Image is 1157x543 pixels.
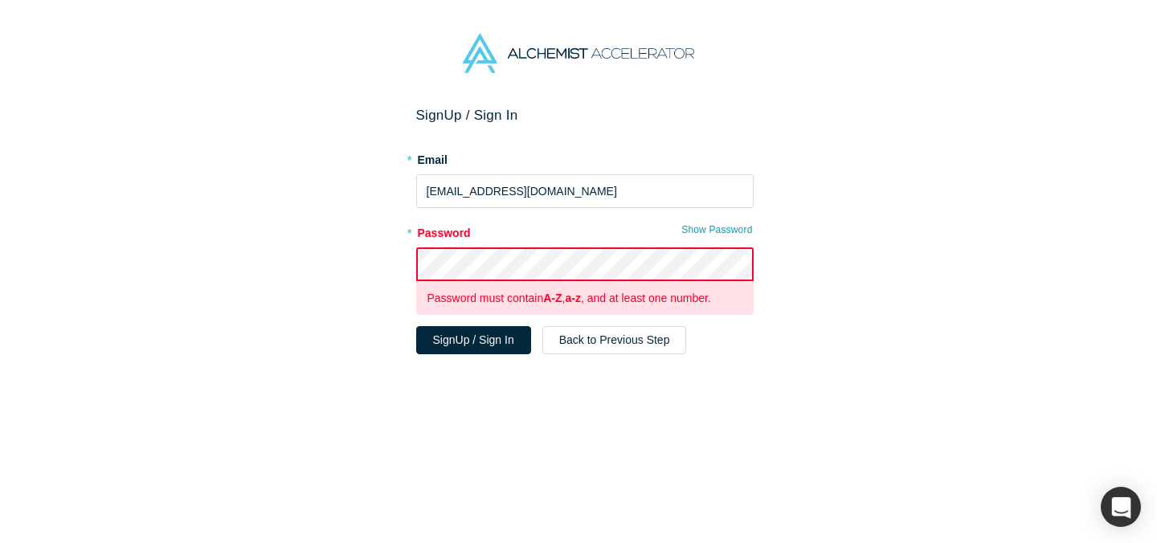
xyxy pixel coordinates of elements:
button: SignUp / Sign In [416,326,531,354]
p: Password must contain , , and at least one number. [427,290,742,307]
strong: a-z [565,292,580,304]
button: Back to Previous Step [542,326,687,354]
strong: A-Z [543,292,562,304]
label: Password [416,219,754,242]
img: Alchemist Accelerator Logo [463,34,694,73]
label: Email [416,146,754,169]
h2: Sign Up / Sign In [416,107,754,124]
button: Show Password [681,219,753,240]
